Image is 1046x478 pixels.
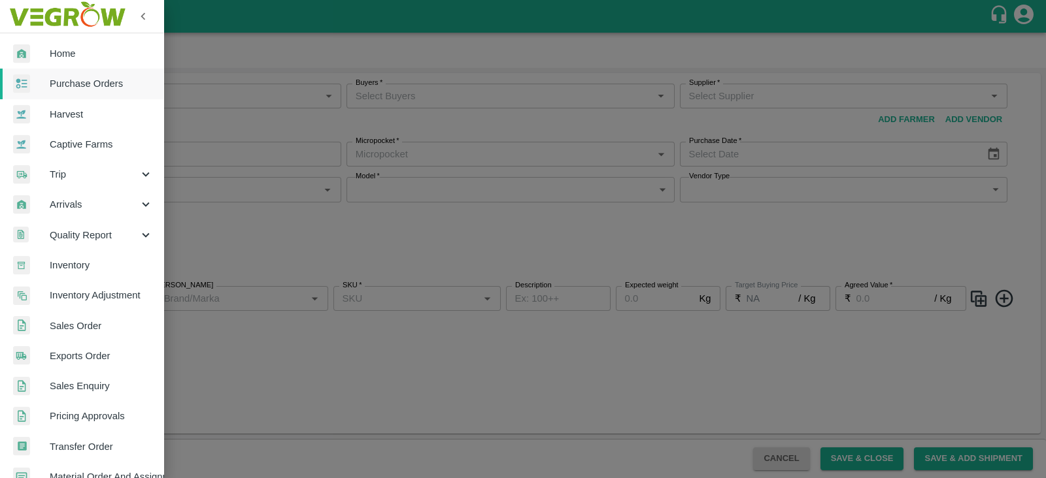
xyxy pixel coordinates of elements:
span: Sales Order [50,319,153,333]
img: whArrival [13,44,30,63]
span: Quality Report [50,228,139,242]
span: Inventory [50,258,153,272]
span: Pricing Approvals [50,409,153,423]
span: Sales Enquiry [50,379,153,393]
img: whArrival [13,195,30,214]
span: Arrivals [50,197,139,212]
img: harvest [13,135,30,154]
span: Harvest [50,107,153,121]
img: sales [13,407,30,426]
span: Trip [50,167,139,182]
img: reciept [13,74,30,93]
img: shipments [13,346,30,365]
span: Home [50,46,153,61]
span: Captive Farms [50,137,153,151]
span: Transfer Order [50,439,153,454]
img: inventory [13,286,30,305]
img: harvest [13,104,30,124]
span: Purchase Orders [50,76,153,91]
img: sales [13,377,30,396]
img: sales [13,316,30,335]
img: whTransfer [13,437,30,456]
span: Inventory Adjustment [50,288,153,302]
span: Exports Order [50,349,153,363]
img: qualityReport [13,227,29,243]
img: whInventory [13,256,30,275]
img: delivery [13,165,30,184]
